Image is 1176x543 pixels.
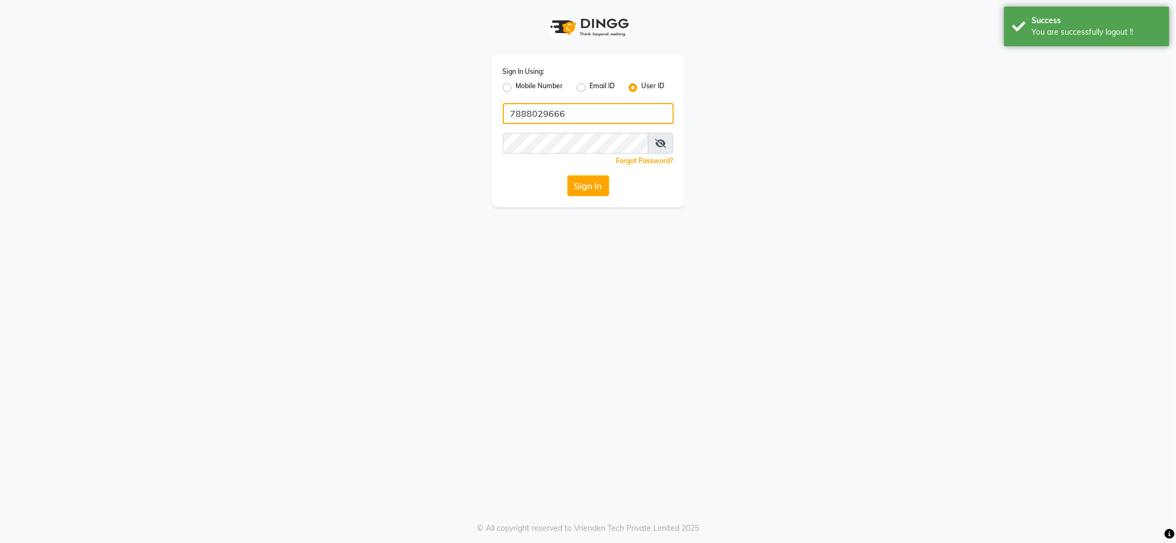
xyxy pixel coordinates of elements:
[616,157,674,165] a: Forgot Password?
[642,81,665,94] label: User ID
[503,67,545,77] label: Sign In Using:
[516,81,563,94] label: Mobile Number
[503,133,648,154] input: Username
[503,103,674,124] input: Username
[590,81,615,94] label: Email ID
[1032,26,1161,38] div: You are successfully logout !!
[567,175,609,196] button: Sign In
[544,11,632,44] img: logo1.svg
[1032,15,1161,26] div: Success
